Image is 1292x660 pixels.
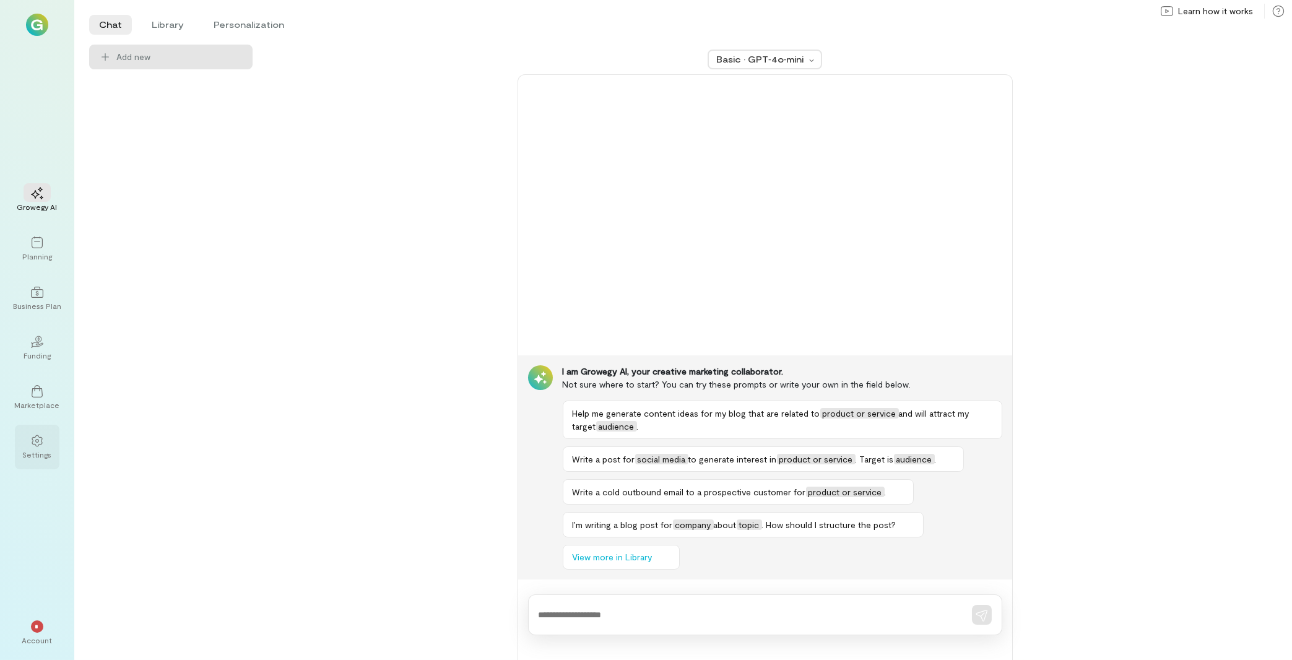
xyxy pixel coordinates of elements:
span: product or service [806,487,885,497]
button: View more in Library [563,545,680,570]
span: audience [894,454,935,464]
span: I’m writing a blog post for [573,519,673,530]
span: Help me generate content ideas for my blog that are related to [573,408,820,419]
li: Personalization [204,15,294,35]
div: *Account [15,610,59,655]
li: Chat [89,15,132,35]
span: to generate interest in [688,454,777,464]
div: Settings [23,449,52,459]
div: Marketplace [15,400,60,410]
button: Write a cold outbound email to a prospective customer forproduct or service. [563,479,914,505]
li: Library [142,15,194,35]
span: . [935,454,937,464]
span: Add new [116,51,243,63]
span: social media [635,454,688,464]
span: and will attract my target [573,408,969,432]
span: company [673,519,714,530]
div: Funding [24,350,51,360]
div: Not sure where to start? You can try these prompts or write your own in the field below. [563,378,1002,391]
span: . How should I structure the post? [762,519,896,530]
a: Planning [15,227,59,271]
span: Write a post for [573,454,635,464]
span: View more in Library [573,551,653,563]
div: Basic · GPT‑4o‑mini [716,53,805,66]
span: . [637,421,639,432]
a: Marketplace [15,375,59,420]
button: Help me generate content ideas for my blog that are related toproduct or serviceand will attract ... [563,401,1002,439]
div: Account [22,635,53,645]
div: Planning [22,251,52,261]
a: Business Plan [15,276,59,321]
span: topic [737,519,762,530]
span: Learn how it works [1178,5,1253,17]
span: about [714,519,737,530]
span: . Target is [856,454,894,464]
a: Growegy AI [15,177,59,222]
span: Write a cold outbound email to a prospective customer for [573,487,806,497]
span: product or service [777,454,856,464]
div: Growegy AI [17,202,58,212]
div: Business Plan [13,301,61,311]
span: product or service [820,408,899,419]
div: I am Growegy AI, your creative marketing collaborator. [563,365,1002,378]
a: Settings [15,425,59,469]
span: . [885,487,887,497]
button: Write a post forsocial mediato generate interest inproduct or service. Target isaudience. [563,446,964,472]
span: audience [596,421,637,432]
button: I’m writing a blog post forcompanyabouttopic. How should I structure the post? [563,512,924,537]
a: Funding [15,326,59,370]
